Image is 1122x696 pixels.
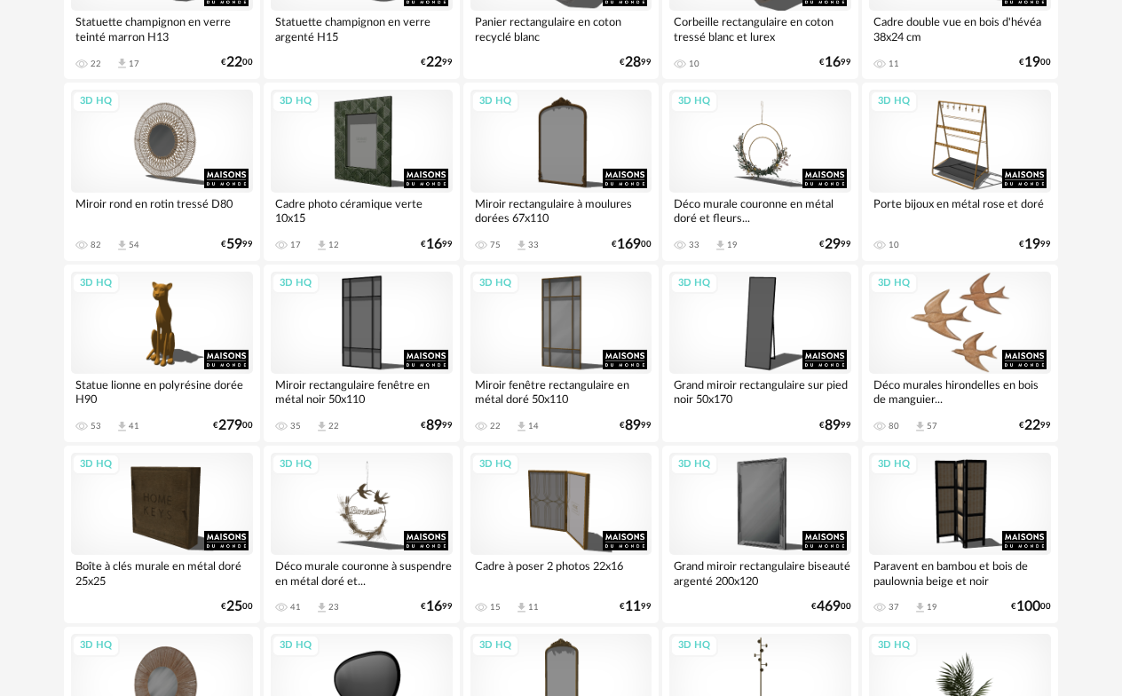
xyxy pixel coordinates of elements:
[869,11,1051,46] div: Cadre double vue en bois d'hévéa 38x24 cm
[115,239,129,252] span: Download icon
[421,57,453,68] div: € 99
[669,11,851,46] div: Corbeille rectangulaire en coton tressé blanc et lurex
[825,239,841,250] span: 29
[612,239,652,250] div: € 00
[819,57,851,68] div: € 99
[421,239,453,250] div: € 99
[669,555,851,590] div: Grand miroir rectangulaire biseauté argenté 200x120
[264,265,460,442] a: 3D HQ Miroir rectangulaire fenêtre en métal noir 50x110 35 Download icon 22 €8999
[72,91,120,113] div: 3D HQ
[515,239,528,252] span: Download icon
[264,446,460,623] a: 3D HQ Déco murale couronne à suspendre en métal doré et... 41 Download icon 23 €1699
[862,265,1058,442] a: 3D HQ Déco murales hirondelles en bois de manguier... 80 Download icon 57 €2299
[927,421,937,431] div: 57
[91,421,101,431] div: 53
[470,11,652,46] div: Panier rectangulaire en coton recyclé blanc
[862,446,1058,623] a: 3D HQ Paravent en bambou et bois de paulownia beige et noir 37 Download icon 19 €10000
[490,602,501,613] div: 15
[426,601,442,613] span: 16
[1019,239,1051,250] div: € 99
[727,240,738,250] div: 19
[625,601,641,613] span: 11
[870,454,918,476] div: 3D HQ
[889,421,899,431] div: 80
[515,601,528,614] span: Download icon
[71,11,253,46] div: Statuette champignon en verre teinté marron H13
[625,420,641,431] span: 89
[817,601,841,613] span: 469
[1024,420,1040,431] span: 22
[72,635,120,657] div: 3D HQ
[819,420,851,431] div: € 99
[825,420,841,431] span: 89
[315,239,328,252] span: Download icon
[662,265,858,442] a: 3D HQ Grand miroir rectangulaire sur pied noir 50x170 €8999
[1019,57,1051,68] div: € 00
[662,83,858,260] a: 3D HQ Déco murale couronne en métal doré et fleurs... 33 Download icon 19 €2999
[72,273,120,295] div: 3D HQ
[213,420,253,431] div: € 00
[1011,601,1051,613] div: € 00
[71,193,253,228] div: Miroir rond en rotin tressé D80
[528,602,539,613] div: 11
[221,239,253,250] div: € 99
[617,239,641,250] span: 169
[218,420,242,431] span: 279
[1019,420,1051,431] div: € 99
[272,635,320,657] div: 3D HQ
[463,83,660,260] a: 3D HQ Miroir rectangulaire à moulures dorées 67x110 75 Download icon 33 €16900
[129,59,139,69] div: 17
[91,59,101,69] div: 22
[620,57,652,68] div: € 99
[811,601,851,613] div: € 00
[470,555,652,590] div: Cadre à poser 2 photos 22x16
[426,57,442,68] span: 22
[272,273,320,295] div: 3D HQ
[91,240,101,250] div: 82
[869,555,1051,590] div: Paravent en bambou et bois de paulownia beige et noir
[271,193,453,228] div: Cadre photo céramique verte 10x15
[272,454,320,476] div: 3D HQ
[115,420,129,433] span: Download icon
[670,91,718,113] div: 3D HQ
[290,421,301,431] div: 35
[463,446,660,623] a: 3D HQ Cadre à poser 2 photos 22x16 15 Download icon 11 €1199
[71,555,253,590] div: Boîte à clés murale en métal doré 25x25
[870,273,918,295] div: 3D HQ
[315,601,328,614] span: Download icon
[869,193,1051,228] div: Porte bijoux en métal rose et doré
[315,420,328,433] span: Download icon
[689,240,699,250] div: 33
[1024,57,1040,68] span: 19
[913,420,927,433] span: Download icon
[870,91,918,113] div: 3D HQ
[226,57,242,68] span: 22
[528,421,539,431] div: 14
[927,602,937,613] div: 19
[463,265,660,442] a: 3D HQ Miroir fenêtre rectangulaire en métal doré 50x110 22 Download icon 14 €8999
[471,454,519,476] div: 3D HQ
[471,273,519,295] div: 3D HQ
[72,454,120,476] div: 3D HQ
[471,635,519,657] div: 3D HQ
[490,421,501,431] div: 22
[620,420,652,431] div: € 99
[470,374,652,409] div: Miroir fenêtre rectangulaire en métal doré 50x110
[689,59,699,69] div: 10
[670,454,718,476] div: 3D HQ
[221,601,253,613] div: € 00
[328,602,339,613] div: 23
[328,421,339,431] div: 22
[421,601,453,613] div: € 99
[470,193,652,228] div: Miroir rectangulaire à moulures dorées 67x110
[620,601,652,613] div: € 99
[115,57,129,70] span: Download icon
[226,239,242,250] span: 59
[889,59,899,69] div: 11
[290,240,301,250] div: 17
[426,420,442,431] span: 89
[271,555,453,590] div: Déco murale couronne à suspendre en métal doré et...
[328,240,339,250] div: 12
[869,374,1051,409] div: Déco murales hirondelles en bois de manguier...
[1016,601,1040,613] span: 100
